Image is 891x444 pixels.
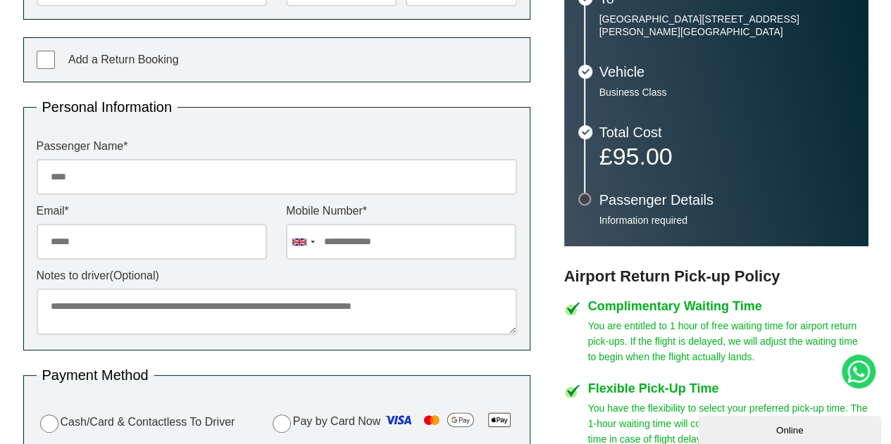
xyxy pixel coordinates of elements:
[37,368,154,382] legend: Payment Method
[599,214,854,227] p: Information required
[68,53,179,65] span: Add a Return Booking
[37,205,267,217] label: Email
[612,143,672,170] span: 95.00
[599,86,854,99] p: Business Class
[287,224,319,259] div: United Kingdom: +44
[286,205,516,217] label: Mobile Number
[698,413,884,444] iframe: chat widget
[37,51,55,69] input: Add a Return Booking
[599,65,854,79] h3: Vehicle
[599,193,854,207] h3: Passenger Details
[588,382,868,395] h4: Flexible Pick-Up Time
[588,318,868,364] p: You are entitled to 1 hour of free waiting time for airport return pick-ups. If the flight is del...
[564,267,868,286] h3: Airport Return Pick-up Policy
[37,270,517,281] label: Notes to driver
[37,100,178,114] legend: Personal Information
[599,146,854,166] p: £
[599,13,854,38] p: [GEOGRAPHIC_DATA][STREET_ADDRESS][PERSON_NAME][GEOGRAPHIC_DATA]
[37,412,235,433] label: Cash/Card & Contactless To Driver
[37,141,517,152] label: Passenger Name
[599,125,854,139] h3: Total Cost
[273,414,291,433] input: Pay by Card Now
[110,269,159,281] span: (Optional)
[269,409,517,436] label: Pay by Card Now
[588,300,868,312] h4: Complimentary Waiting Time
[40,414,58,433] input: Cash/Card & Contactless To Driver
